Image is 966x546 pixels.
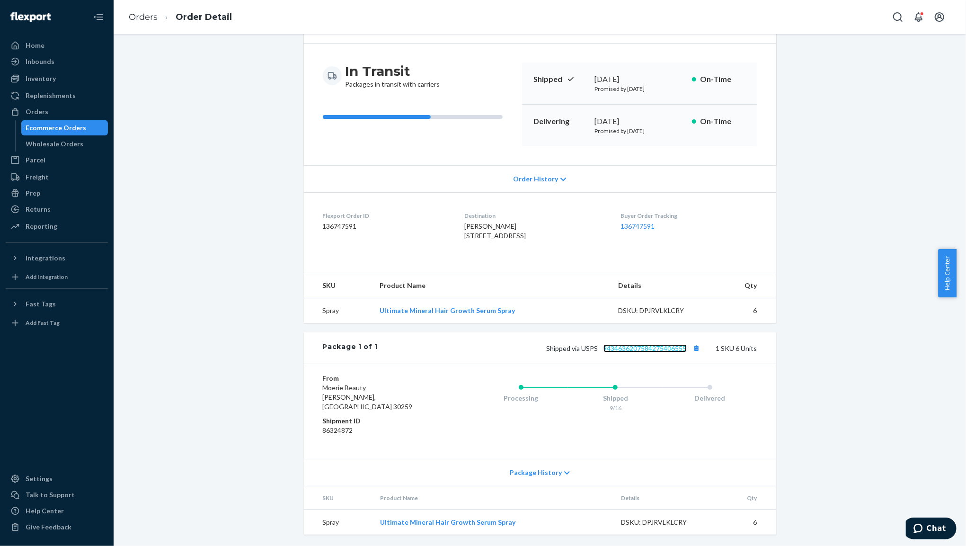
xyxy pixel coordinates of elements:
div: Shipped [568,394,663,403]
ol: breadcrumbs [121,3,239,31]
div: Parcel [26,155,45,165]
td: 6 [714,298,776,323]
a: Home [6,38,108,53]
div: Inventory [26,74,56,83]
span: Shipped via USPS [547,344,703,352]
div: Returns [26,205,51,214]
div: Wholesale Orders [26,139,84,149]
div: Package 1 of 1 [323,342,378,354]
th: Details [611,273,715,298]
div: 9/16 [568,404,663,412]
a: Add Fast Tag [6,315,108,331]
p: On-Time [700,116,746,127]
button: Give Feedback [6,519,108,535]
div: Orders [26,107,48,116]
td: 6 [718,510,776,535]
th: Details [614,486,718,510]
div: Delivered [663,394,757,403]
div: 1 SKU 6 Units [378,342,757,354]
span: Package History [510,468,562,477]
button: Integrations [6,251,108,266]
dd: 136747591 [323,222,449,231]
a: Inventory [6,71,108,86]
div: Freight [26,172,49,182]
span: Moerie Beauty [PERSON_NAME], [GEOGRAPHIC_DATA] 30259 [323,384,413,411]
a: Parcel [6,152,108,168]
a: Help Center [6,503,108,519]
div: Ecommerce Orders [26,123,87,133]
span: Order History [513,174,558,184]
div: Packages in transit with carriers [346,63,440,89]
a: Inbounds [6,54,108,69]
a: Order Detail [176,12,232,22]
th: SKU [304,486,373,510]
div: [DATE] [595,116,684,127]
span: [PERSON_NAME] [STREET_ADDRESS] [464,222,526,240]
p: On-Time [700,74,746,85]
div: Replenishments [26,91,76,100]
a: 9434636207584275406555 [603,344,687,352]
div: Add Integration [26,273,68,281]
h3: In Transit [346,63,440,80]
button: Open Search Box [888,8,907,27]
a: Ultimate Mineral Hair Growth Serum Spray [380,518,515,526]
div: Inbounds [26,57,54,66]
a: Reporting [6,219,108,234]
p: Shipped [533,74,587,85]
button: Talk to Support [6,487,108,502]
a: Add Integration [6,269,108,285]
a: 136747591 [620,222,655,230]
p: Promised by [DATE] [595,127,684,135]
button: Copy tracking number [691,342,703,354]
th: Product Name [372,273,611,298]
p: Promised by [DATE] [595,85,684,93]
dt: Destination [464,212,605,220]
div: DSKU: DPJRVLKLCRY [618,306,707,315]
a: Prep [6,186,108,201]
td: Spray [304,510,373,535]
div: Fast Tags [26,299,56,309]
iframe: Opens a widget where you can chat to one of our agents [906,518,957,541]
dd: 86324872 [323,426,436,435]
dt: Flexport Order ID [323,212,449,220]
div: Help Center [26,506,64,516]
button: Open account menu [930,8,949,27]
dt: From [323,374,436,383]
dt: Buyer Order Tracking [620,212,757,220]
th: SKU [304,273,372,298]
div: DSKU: DPJRVLKLCRY [621,518,710,527]
div: Processing [474,394,568,403]
div: [DATE] [595,74,684,85]
div: Talk to Support [26,490,75,500]
img: Flexport logo [10,12,51,22]
a: Returns [6,202,108,217]
div: Add Fast Tag [26,319,60,327]
a: Ultimate Mineral Hair Growth Serum Spray [380,306,515,314]
a: Orders [6,104,108,119]
a: Orders [129,12,158,22]
div: Home [26,41,44,50]
dt: Shipment ID [323,416,436,426]
p: Delivering [533,116,587,127]
div: Prep [26,188,40,198]
th: Qty [718,486,776,510]
div: Integrations [26,253,65,263]
div: Reporting [26,222,57,231]
button: Close Navigation [89,8,108,27]
td: Spray [304,298,372,323]
div: Give Feedback [26,522,71,532]
a: Wholesale Orders [21,136,108,152]
th: Qty [714,273,776,298]
a: Settings [6,471,108,486]
button: Open notifications [909,8,928,27]
th: Product Name [372,486,613,510]
button: Help Center [938,249,957,297]
button: Fast Tags [6,296,108,312]
a: Freight [6,170,108,185]
a: Ecommerce Orders [21,120,108,135]
div: Settings [26,474,53,483]
a: Replenishments [6,88,108,103]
